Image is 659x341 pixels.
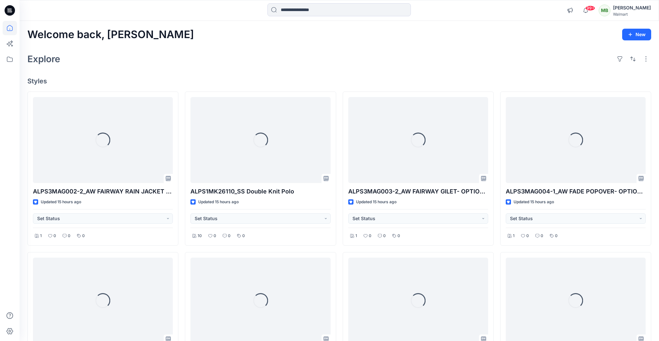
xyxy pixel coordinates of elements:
p: 0 [214,233,216,239]
p: Updated 15 hours ago [198,199,239,206]
button: New [622,29,651,40]
p: ALPS3MAG004-1_AW FADE POPOVER- OPTION 1 [506,187,646,196]
p: 0 [555,233,558,239]
p: Updated 15 hours ago [514,199,554,206]
span: 99+ [585,6,595,11]
div: Walmart [613,12,651,17]
h2: Explore [27,54,60,64]
h4: Styles [27,77,651,85]
p: Updated 15 hours ago [41,199,81,206]
p: 0 [242,233,245,239]
p: 0 [68,233,70,239]
p: 1 [355,233,357,239]
p: 10 [198,233,202,239]
p: 0 [53,233,56,239]
p: 0 [541,233,543,239]
p: 0 [383,233,386,239]
p: 0 [82,233,85,239]
p: 0 [228,233,231,239]
p: ALPS3MAG002-2_AW FAIRWAY RAIN JACKET OPTION 2 [33,187,173,196]
p: 0 [526,233,529,239]
p: 0 [369,233,371,239]
h2: Welcome back, [PERSON_NAME] [27,29,194,41]
p: ALPS3MAG003-2_AW FAIRWAY GILET- OPTION 2 [348,187,488,196]
p: Updated 15 hours ago [356,199,397,206]
p: ALPS1MK26110_SS Double Knit Polo [190,187,330,196]
div: [PERSON_NAME] [613,4,651,12]
p: 1 [40,233,42,239]
p: 1 [513,233,515,239]
p: 0 [397,233,400,239]
div: MB [599,5,610,16]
